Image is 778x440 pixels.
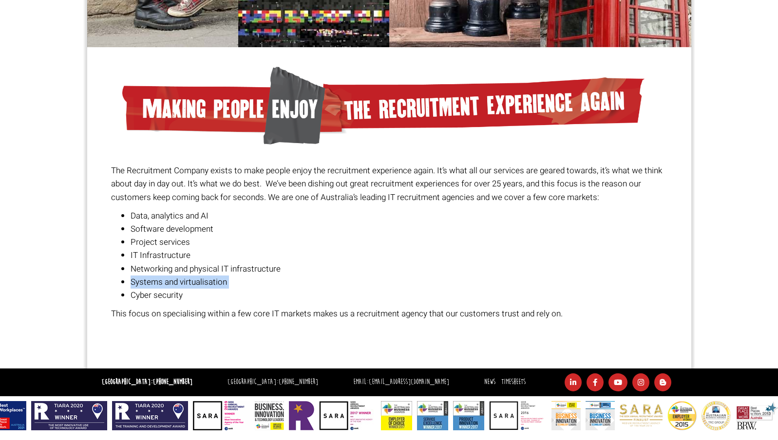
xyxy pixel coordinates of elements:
li: IT Infrastructure [131,249,667,262]
li: Networking and physical IT infrastructure [131,262,667,275]
li: Email: [351,375,452,389]
li: [GEOGRAPHIC_DATA]: [225,375,321,389]
a: [EMAIL_ADDRESS][DOMAIN_NAME] [369,377,449,386]
li: Data, analytics and AI [131,209,667,222]
a: Timesheets [501,377,526,386]
li: Software development [131,222,667,236]
a: [PHONE_NUMBER] [279,377,318,386]
a: [PHONE_NUMBER] [153,377,192,386]
a: News [484,377,495,386]
img: Making People Enjoy The Recruitment Experiance again [122,67,645,145]
h1: Recruitment Company in [GEOGRAPHIC_DATA] [111,331,667,348]
strong: [GEOGRAPHIC_DATA]: [102,377,192,386]
li: Project services [131,236,667,249]
li: Systems and virtualisation [131,275,667,289]
li: Cyber security [131,289,667,302]
p: The Recruitment Company exists to make people enjoy the recruitment experience again. It’s what a... [111,164,667,204]
p: This focus on specialising within a few core IT markets makes us a recruitment agency that our cu... [111,307,667,320]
